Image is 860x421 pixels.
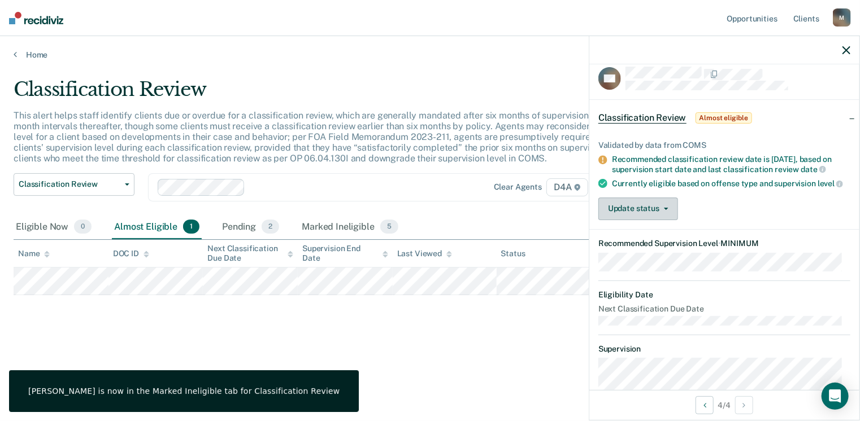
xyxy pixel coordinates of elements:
div: Status [501,249,525,258]
div: M [833,8,851,27]
span: 1 [183,220,199,234]
dt: Next Classification Due Date [598,304,850,314]
span: 2 [262,220,279,234]
div: [PERSON_NAME] is now in the Marked Ineligible tab for Classification Review [28,386,340,396]
button: Next Opportunity [735,396,753,414]
div: Name [18,249,50,258]
dt: Eligibility Date [598,290,850,300]
div: Pending [220,215,281,240]
span: • [718,239,721,248]
span: Almost eligible [696,112,752,124]
a: Home [14,50,846,60]
dt: Supervision [598,344,850,354]
div: Marked Ineligible [299,215,401,240]
div: DOC ID [113,249,149,258]
span: 0 [74,220,92,234]
span: level [818,179,843,188]
div: Eligible Now [14,215,94,240]
span: Classification Review [598,112,687,124]
img: Recidiviz [9,12,63,24]
div: Last Viewed [397,249,452,258]
div: 4 / 4 [589,390,859,420]
div: Validated by data from COMS [598,141,850,150]
p: This alert helps staff identify clients due or overdue for a classification review, which are gen... [14,110,655,164]
div: Clear agents [494,182,542,192]
div: Recommended classification review date is [DATE], based on supervision start date and last classi... [612,155,850,174]
div: Classification Review [14,78,659,110]
div: Next Classification Due Date [207,244,293,263]
dt: Recommended Supervision Level MINIMUM [598,239,850,248]
span: Classification Review [19,179,120,189]
span: 5 [380,220,398,234]
div: Currently eligible based on offense type and supervision [612,178,850,188]
div: Open Intercom Messenger [822,383,849,410]
div: Almost Eligible [112,215,202,240]
span: D4A [546,178,588,196]
button: Update status [598,198,678,220]
div: Supervision End Date [302,244,388,263]
div: Classification ReviewAlmost eligible [589,100,859,136]
button: Previous Opportunity [696,396,714,414]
